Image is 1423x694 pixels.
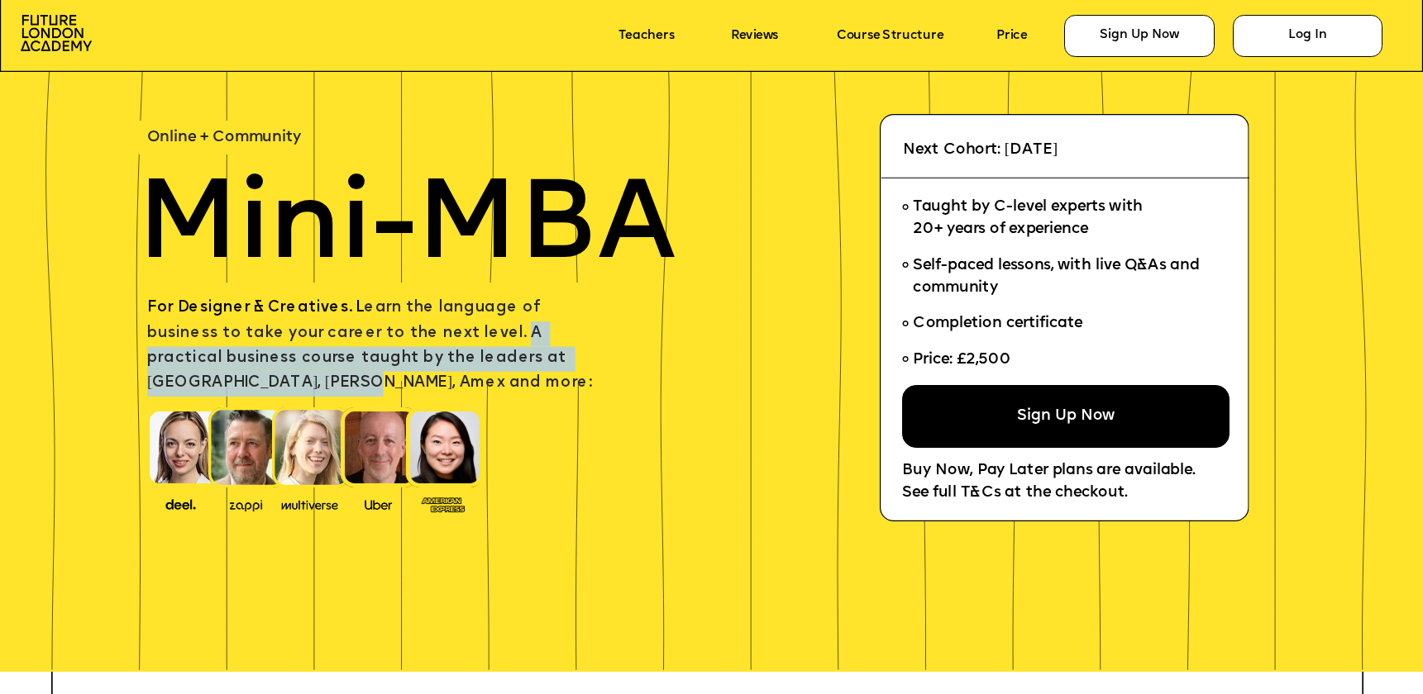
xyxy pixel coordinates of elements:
span: Completion certificate [913,316,1082,330]
span: See full T&Cs at the checkout. [902,486,1127,501]
span: Next Cohort: [DATE] [903,143,1058,158]
img: image-b7d05013-d886-4065-8d38-3eca2af40620.png [276,494,343,512]
a: Reviews [731,29,778,43]
img: image-388f4489-9820-4c53-9b08-f7df0b8d4ae2.png [153,494,208,512]
a: Teachers [618,29,674,43]
span: Taught by C-level experts with 20+ years of experience [913,199,1142,236]
span: Buy Now, Pay Later plans are available. [902,463,1196,478]
span: Price: £2,500 [913,352,1010,367]
img: image-b2f1584c-cbf7-4a77-bbe0-f56ae6ee31f2.png [218,496,274,511]
img: image-99cff0b2-a396-4aab-8550-cf4071da2cb9.png [351,496,406,511]
span: For Designer & Creatives. L [147,301,364,316]
span: earn the language of business to take your career to the next level. A practical business course ... [147,301,591,391]
a: Price [996,29,1027,43]
img: image-aac980e9-41de-4c2d-a048-f29dd30a0068.png [21,15,92,51]
img: image-93eab660-639c-4de6-957c-4ae039a0235a.png [416,493,471,514]
span: Online + Community [147,131,302,145]
span: Self-paced lessons, with live Q&As and community [913,258,1203,295]
a: Course Structure [837,29,943,43]
span: Mini-MBA [136,173,676,284]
